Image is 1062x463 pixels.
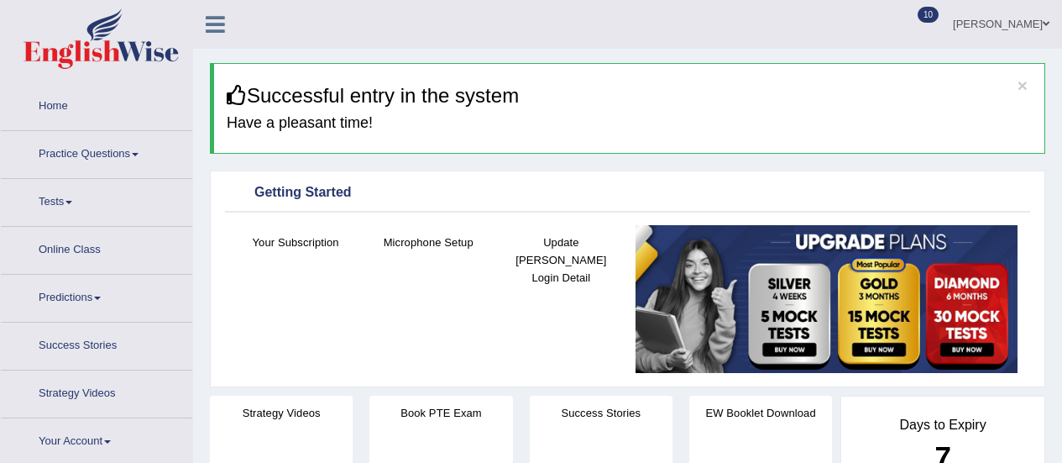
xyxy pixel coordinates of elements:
[1,371,192,413] a: Strategy Videos
[229,181,1026,206] div: Getting Started
[918,7,939,23] span: 10
[227,85,1032,107] h3: Successful entry in the system
[1018,76,1028,94] button: ×
[503,234,619,287] h4: Update [PERSON_NAME] Login Detail
[1,323,192,365] a: Success Stories
[860,418,1026,433] h4: Days to Expiry
[1,83,192,125] a: Home
[370,234,486,251] h4: Microphone Setup
[1,179,192,221] a: Tests
[1,418,192,460] a: Your Account
[1,275,192,317] a: Predictions
[530,404,672,422] h4: Success Stories
[1,227,192,269] a: Online Class
[227,115,1032,132] h4: Have a pleasant time!
[369,404,512,422] h4: Book PTE Exam
[210,404,353,422] h4: Strategy Videos
[689,404,832,422] h4: EW Booklet Download
[636,225,1018,373] img: small5.jpg
[1,131,192,173] a: Practice Questions
[238,234,353,251] h4: Your Subscription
